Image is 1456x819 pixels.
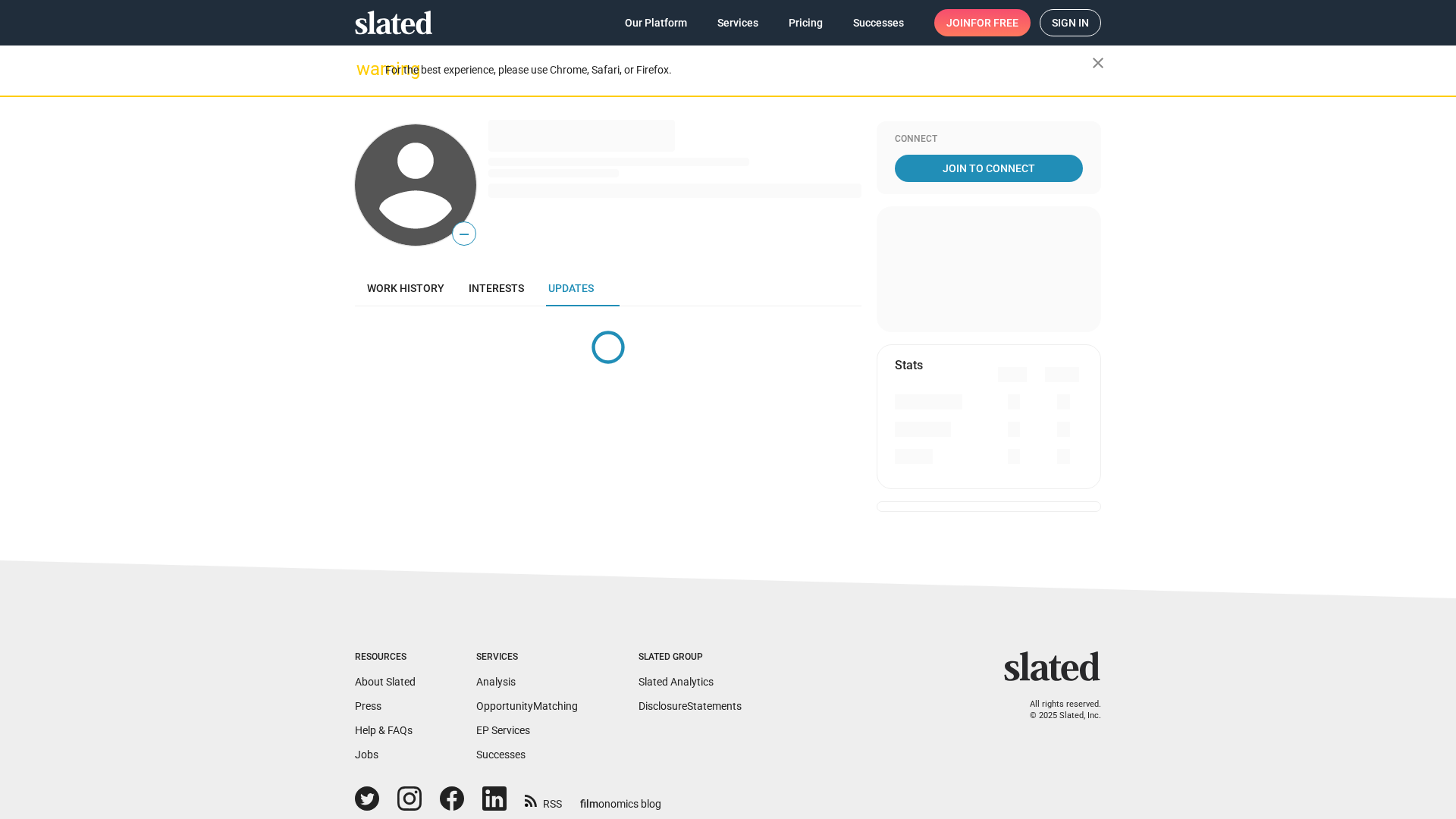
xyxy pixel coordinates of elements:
a: Our Platform [613,9,699,36]
a: Help & FAQs [355,724,413,736]
div: Connect [895,133,1083,146]
a: Slated Analytics [639,676,714,688]
a: Updates [536,270,606,306]
a: filmonomics blog [580,785,661,811]
a: Successes [841,9,916,36]
span: Successes [853,9,904,36]
a: Joinfor free [934,9,1031,36]
a: Press [355,700,381,712]
span: Our Platform [625,9,687,36]
a: Work history [355,270,457,306]
a: Successes [476,748,526,761]
span: — [453,224,475,244]
span: Join [946,9,1018,36]
a: Jobs [355,748,378,761]
a: OpportunityMatching [476,700,578,712]
mat-card-title: Stats [895,357,923,373]
span: Services [717,9,758,36]
div: Slated Group [639,651,742,664]
a: Services [705,9,770,36]
span: film [580,798,598,810]
a: Pricing [777,9,835,36]
a: EP Services [476,724,530,736]
span: Updates [548,282,594,294]
a: About Slated [355,676,416,688]
p: All rights reserved. © 2025 Slated, Inc. [1014,699,1101,721]
div: For the best experience, please use Chrome, Safari, or Firefox. [385,60,1092,80]
mat-icon: warning [356,60,375,78]
mat-icon: close [1089,54,1107,72]
span: Pricing [789,9,823,36]
span: Work history [367,282,444,294]
a: DisclosureStatements [639,700,742,712]
a: Sign in [1040,9,1101,36]
div: Services [476,651,578,664]
span: Join To Connect [898,155,1080,182]
span: for free [971,9,1018,36]
a: RSS [525,788,562,811]
a: Join To Connect [895,155,1083,182]
span: Sign in [1052,10,1089,36]
div: Resources [355,651,416,664]
a: Interests [457,270,536,306]
a: Analysis [476,676,516,688]
span: Interests [469,282,524,294]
